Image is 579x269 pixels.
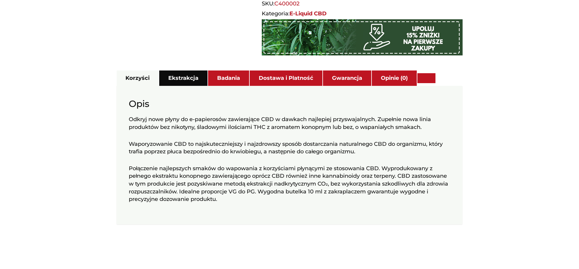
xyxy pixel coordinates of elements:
h2: Opis [129,98,450,110]
span: Kategoria: [262,9,463,18]
a: Dostawa i Płatność [259,72,313,85]
a: Korzyści [125,72,150,85]
a: Ekstrakcja [168,72,198,85]
a: Badania [217,72,240,85]
p: Waporyzowanie CBD to najskuteczniejszy i najzdrowszy sposób dostarczania naturalnego CBD do organ... [129,140,450,156]
a: Gwarancja [332,72,362,85]
a: E-Liquid CBD [289,10,327,17]
span: C400002 [274,0,299,7]
a: Opinie (0) [381,72,408,85]
p: Połączenie najlepszych smaków do wapowania z korzyściami płynącymi ze stosowania CBD. Wyprodukowa... [129,165,450,203]
p: Odkryj nowe płyny do e-papierosów zawierające CBD w dawkach najlepiej przyswajalnych. Zupełnie no... [129,116,450,131]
